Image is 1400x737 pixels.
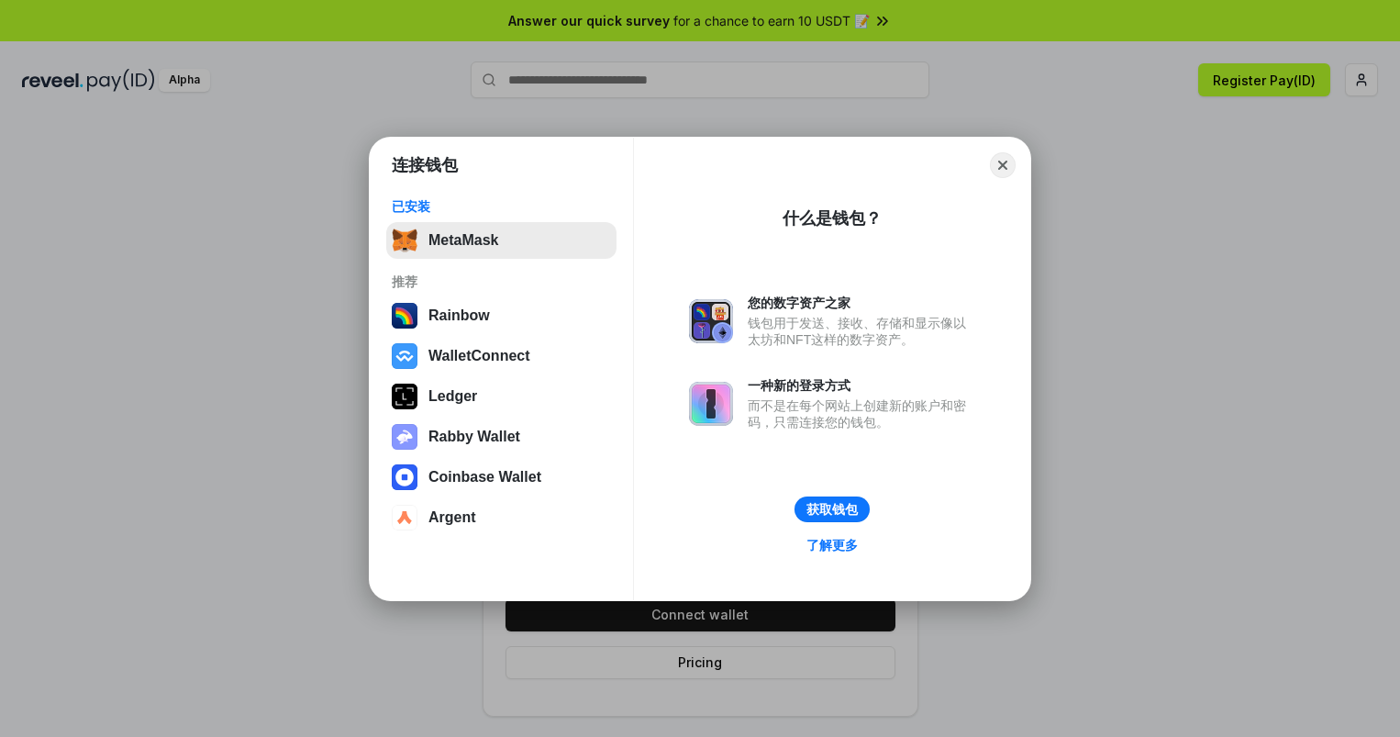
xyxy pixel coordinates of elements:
button: Coinbase Wallet [386,459,617,496]
img: svg+xml,%3Csvg%20fill%3D%22none%22%20height%3D%2233%22%20viewBox%3D%220%200%2035%2033%22%20width%... [392,228,417,253]
img: svg+xml,%3Csvg%20width%3D%2228%22%20height%3D%2228%22%20viewBox%3D%220%200%2028%2028%22%20fill%3D... [392,464,417,490]
div: Rainbow [428,307,490,324]
img: svg+xml,%3Csvg%20xmlns%3D%22http%3A%2F%2Fwww.w3.org%2F2000%2Fsvg%22%20fill%3D%22none%22%20viewBox... [689,299,733,343]
div: Ledger [428,388,477,405]
button: WalletConnect [386,338,617,374]
button: Rabby Wallet [386,419,617,455]
a: 了解更多 [795,533,869,557]
img: svg+xml,%3Csvg%20xmlns%3D%22http%3A%2F%2Fwww.w3.org%2F2000%2Fsvg%22%20fill%3D%22none%22%20viewBox... [689,382,733,426]
button: Rainbow [386,297,617,334]
img: svg+xml,%3Csvg%20xmlns%3D%22http%3A%2F%2Fwww.w3.org%2F2000%2Fsvg%22%20fill%3D%22none%22%20viewBox... [392,424,417,450]
div: 一种新的登录方式 [748,377,975,394]
img: svg+xml,%3Csvg%20width%3D%22120%22%20height%3D%22120%22%20viewBox%3D%220%200%20120%20120%22%20fil... [392,303,417,329]
h1: 连接钱包 [392,154,458,176]
img: svg+xml,%3Csvg%20width%3D%2228%22%20height%3D%2228%22%20viewBox%3D%220%200%2028%2028%22%20fill%3D... [392,505,417,530]
div: Argent [428,509,476,526]
div: WalletConnect [428,348,530,364]
div: MetaMask [428,232,498,249]
button: Argent [386,499,617,536]
div: 推荐 [392,274,611,290]
div: 您的数字资产之家 [748,295,975,311]
button: Ledger [386,378,617,415]
img: svg+xml,%3Csvg%20xmlns%3D%22http%3A%2F%2Fwww.w3.org%2F2000%2Fsvg%22%20width%3D%2228%22%20height%3... [392,384,417,409]
div: 而不是在每个网站上创建新的账户和密码，只需连接您的钱包。 [748,397,975,430]
div: Rabby Wallet [428,429,520,445]
div: Coinbase Wallet [428,469,541,486]
img: svg+xml,%3Csvg%20width%3D%2228%22%20height%3D%2228%22%20viewBox%3D%220%200%2028%2028%22%20fill%3D... [392,343,417,369]
button: Close [990,152,1016,178]
div: 什么是钱包？ [783,207,882,229]
button: MetaMask [386,222,617,259]
button: 获取钱包 [794,497,870,522]
div: 已安装 [392,198,611,215]
div: 了解更多 [806,537,858,553]
div: 钱包用于发送、接收、存储和显示像以太坊和NFT这样的数字资产。 [748,315,975,348]
div: 获取钱包 [806,501,858,518]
